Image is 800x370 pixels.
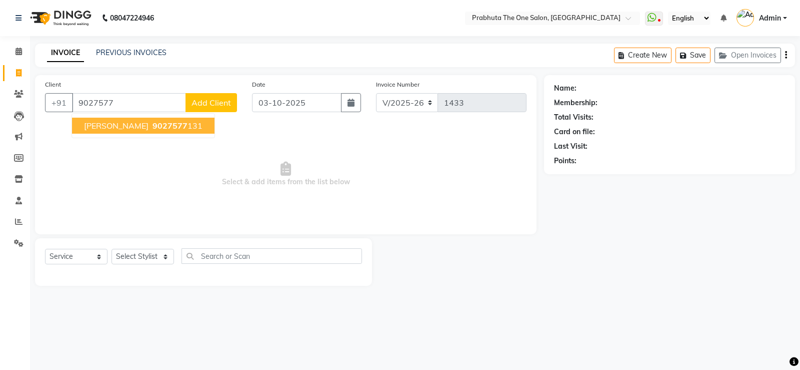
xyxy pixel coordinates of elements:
[714,48,781,63] button: Open Invoices
[152,121,187,131] span: 9027577
[45,93,73,112] button: +91
[554,141,587,152] div: Last Visit:
[45,124,526,224] span: Select & add items from the list below
[72,93,186,112] input: Search by Name/Mobile/Email/Code
[191,98,231,108] span: Add Client
[554,112,593,123] div: Total Visits:
[185,93,237,112] button: Add Client
[675,48,710,63] button: Save
[25,4,94,32] img: logo
[252,80,265,89] label: Date
[736,9,754,27] img: Admin
[759,13,781,24] span: Admin
[376,80,419,89] label: Invoice Number
[181,248,362,264] input: Search or Scan
[150,121,202,131] ngb-highlight: 131
[554,83,576,94] div: Name:
[554,98,597,108] div: Membership:
[554,127,595,137] div: Card on file:
[614,48,671,63] button: Create New
[45,80,61,89] label: Client
[96,48,166,57] a: PREVIOUS INVOICES
[110,4,154,32] b: 08047224946
[554,156,576,166] div: Points:
[47,44,84,62] a: INVOICE
[84,121,148,131] span: [PERSON_NAME]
